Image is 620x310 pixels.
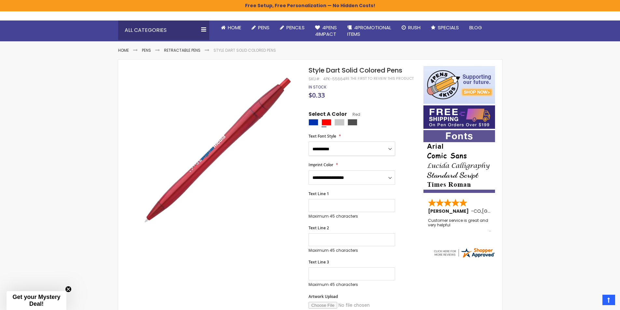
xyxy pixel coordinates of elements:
[309,91,325,100] span: $0.33
[469,24,482,31] span: Blog
[309,282,395,287] p: Maximum 45 characters
[309,225,329,231] span: Text Line 2
[428,218,491,232] div: Customer service is great and very helpful
[131,65,300,234] img: red-55664-style-dart-pen_1_1.jpg
[438,24,459,31] span: Specials
[118,47,129,53] a: Home
[7,291,66,310] div: Get your Mystery Deal!Close teaser
[347,24,391,37] span: 4PROMOTIONAL ITEMS
[310,20,342,42] a: 4Pens4impact
[65,286,72,292] button: Close teaser
[309,76,321,82] strong: SKU
[309,191,329,196] span: Text Line 1
[345,76,414,81] a: Be the first to review this product
[309,294,338,299] span: Artwork Upload
[309,259,329,265] span: Text Line 3
[347,112,360,117] span: Red
[474,208,481,214] span: CO
[309,85,326,90] div: Availability
[423,105,495,129] img: Free shipping on orders over $199
[214,48,276,53] li: Style Dart Solid Colored Pens
[246,20,275,35] a: Pens
[309,66,402,75] span: Style Dart Solid Colored Pens
[566,292,620,310] iframe: Google Customer Reviews
[315,24,337,37] span: 4Pens 4impact
[286,24,305,31] span: Pencils
[142,47,151,53] a: Pens
[348,119,357,126] div: Smoke
[309,214,395,219] p: Maximum 45 characters
[118,20,209,40] div: All Categories
[423,66,495,104] img: 4pens 4 kids
[309,84,326,90] span: In stock
[309,248,395,253] p: Maximum 45 characters
[335,119,344,126] div: Silver
[342,20,396,42] a: 4PROMOTIONALITEMS
[309,111,347,119] span: Select A Color
[408,24,420,31] span: Rush
[309,119,318,126] div: Blue
[12,294,60,307] span: Get your Mystery Deal!
[396,20,426,35] a: Rush
[433,254,495,260] a: 4pens.com certificate URL
[275,20,310,35] a: Pencils
[216,20,246,35] a: Home
[423,130,495,193] img: font-personalization-examples
[164,47,200,53] a: Retractable Pens
[464,20,487,35] a: Blog
[322,119,331,126] div: Red
[471,208,530,214] span: - ,
[433,247,495,259] img: 4pens.com widget logo
[309,162,333,168] span: Imprint Color
[428,208,471,214] span: [PERSON_NAME]
[482,208,530,214] span: [GEOGRAPHIC_DATA]
[426,20,464,35] a: Specials
[323,76,345,82] div: 4PK-55664
[258,24,269,31] span: Pens
[309,133,336,139] span: Text Font Style
[228,24,241,31] span: Home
